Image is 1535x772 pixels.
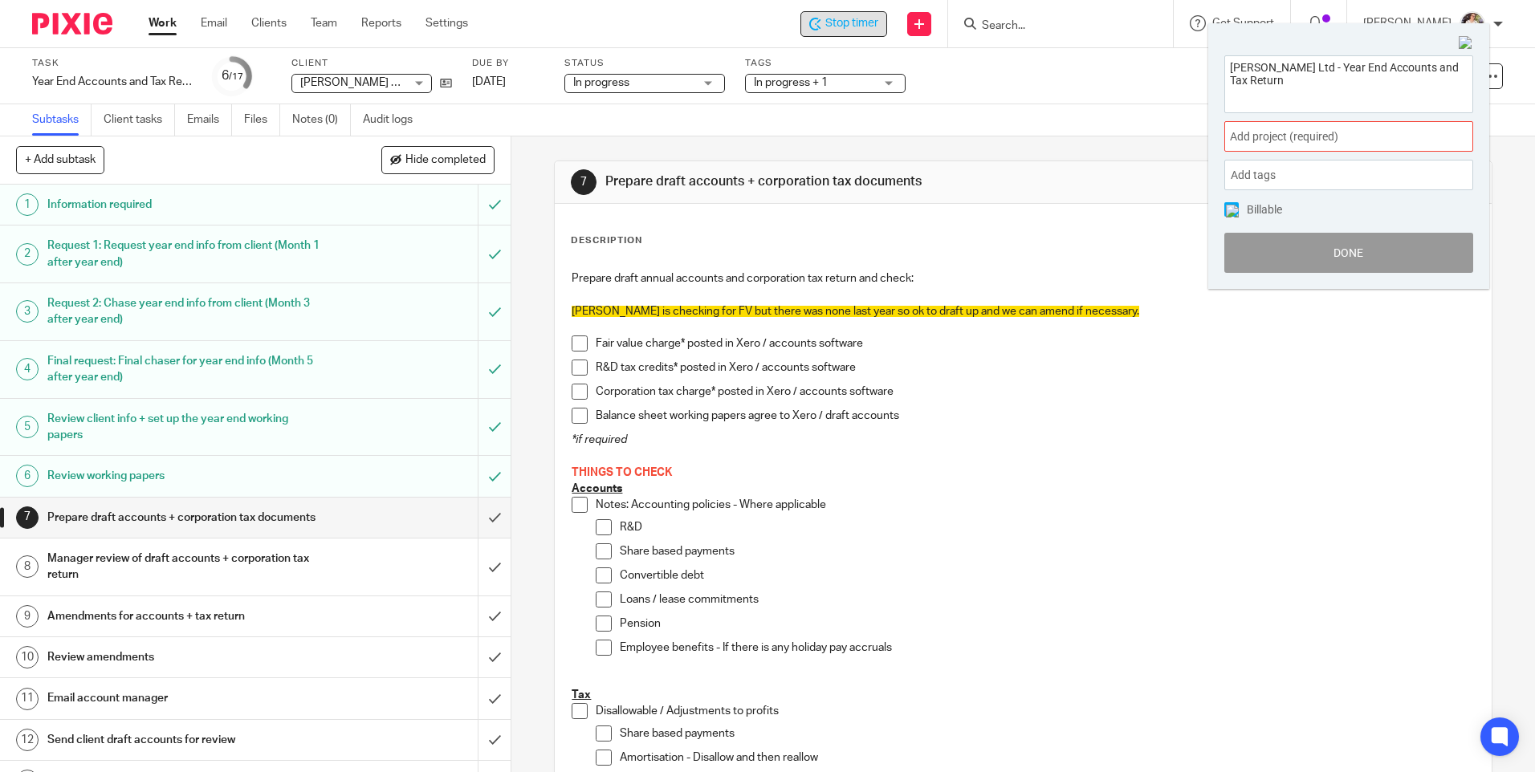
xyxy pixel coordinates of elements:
div: 4 [16,358,39,380]
p: R&D tax credits* posted in Xero / accounts software [596,360,1474,376]
span: Hide completed [405,154,486,167]
a: Settings [425,15,468,31]
p: Share based payments [620,725,1474,742]
h1: Manager review of draft accounts + corporation tax return [47,546,324,587]
h1: Request 2: Chase year end info from client (Month 3 after year end) [47,291,324,332]
p: Amortisation - Disallow and then reallow [620,750,1474,766]
span: Billable [1247,204,1282,215]
div: Year End Accounts and Tax Return [32,74,193,90]
label: Status [564,57,725,70]
h1: Email account manager [47,686,324,710]
a: Team [311,15,337,31]
a: Emails [187,104,232,136]
h1: Review amendments [47,645,324,669]
div: 3 [16,300,39,323]
u: Tax [572,689,591,701]
img: Kayleigh%20Henson.jpeg [1460,11,1485,37]
label: Task [32,57,193,70]
div: 6 [16,465,39,487]
input: Search [980,19,1125,34]
div: 8 [16,555,39,578]
span: THINGS TO CHECK [572,467,672,478]
button: Done [1224,233,1473,273]
span: Get Support [1212,18,1274,29]
a: Notes (0) [292,104,351,136]
div: 7 [16,506,39,529]
p: Fair value charge* posted in Xero / accounts software [596,335,1474,351]
h1: Information required [47,193,324,217]
p: Corporation tax charge* posted in Xero / accounts software [596,384,1474,400]
a: Files [244,104,280,136]
img: checked.png [1226,205,1239,217]
p: Share based payments [620,543,1474,559]
img: Pixie [32,13,112,35]
p: Balance sheet working papers agree to Xero / draft accounts [596,408,1474,424]
p: [PERSON_NAME] [1363,15,1452,31]
div: Bolin Webb Ltd - Year End Accounts and Tax Return [800,11,887,37]
div: 6 [222,67,243,85]
a: Subtasks [32,104,92,136]
h1: Prepare draft accounts + corporation tax documents [605,173,1057,190]
a: Email [201,15,227,31]
h1: Final request: Final chaser for year end info (Month 5 after year end) [47,349,324,390]
p: Loans / lease commitments [620,591,1474,607]
p: Disallowable / Adjustments to profits [596,703,1474,719]
div: 10 [16,646,39,668]
a: Reports [361,15,401,31]
h1: Send client draft accounts for review [47,728,324,752]
span: [DATE] [472,76,506,87]
div: 1 [16,193,39,216]
p: R&D [620,519,1474,535]
span: In progress + 1 [754,77,828,88]
button: Hide completed [381,146,495,173]
button: + Add subtask [16,146,104,173]
div: 12 [16,729,39,751]
em: *if required [572,434,627,445]
u: Accounts [572,483,622,494]
p: Convertible debt [620,567,1474,583]
label: Due by [472,57,544,70]
small: /17 [229,72,243,81]
div: 7 [571,169,596,195]
a: Work [149,15,177,31]
span: In progress [573,77,629,88]
h1: Prepare draft accounts + corporation tax documents [47,506,324,530]
a: Clients [251,15,287,31]
p: Pension [620,616,1474,632]
a: Audit logs [363,104,425,136]
p: Notes: Accounting policies - Where applicable [596,497,1474,513]
h1: Review client info + set up the year end working papers [47,407,324,448]
div: 9 [16,605,39,628]
label: Tags [745,57,906,70]
span: [PERSON_NAME] Ltd [300,77,408,88]
span: Add project (required) [1230,128,1432,145]
span: Stop timer [825,15,878,32]
p: Prepare draft annual accounts and corporation tax return and check: [572,270,1474,286]
span: Add tags [1231,163,1284,188]
div: 2 [16,243,39,266]
h1: Amendments for accounts + tax return [47,604,324,628]
p: Employee benefits - If there is any holiday pay accruals [620,640,1474,656]
div: 5 [16,416,39,438]
h1: Request 1: Request year end info from client (Month 1 after year end) [47,234,324,274]
p: Description [571,234,642,247]
img: Close [1459,36,1473,51]
a: Client tasks [104,104,175,136]
label: Client [291,57,452,70]
div: 11 [16,688,39,710]
span: [PERSON_NAME] is checking for FV but there was none last year so ok to draft up and we can amend ... [572,306,1139,317]
h1: Review working papers [47,464,324,488]
textarea: [PERSON_NAME] Ltd - Year End Accounts and Tax Return [1225,56,1472,108]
